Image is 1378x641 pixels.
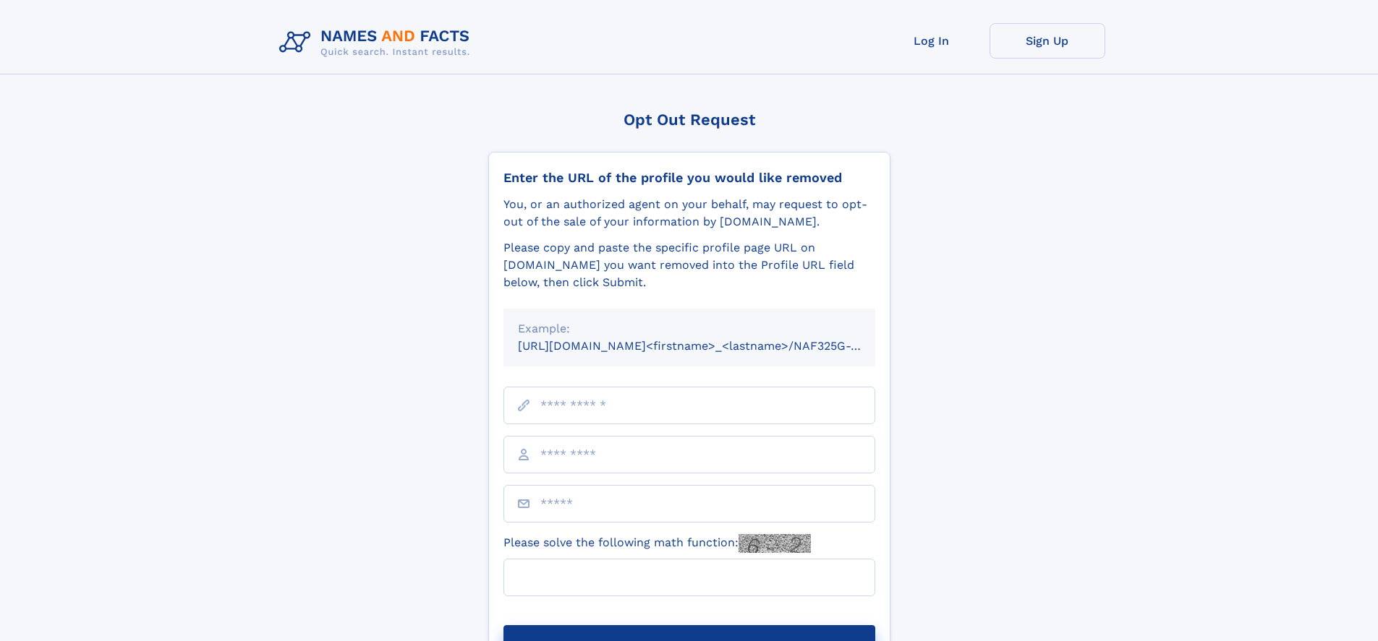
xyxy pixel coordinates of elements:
[503,239,875,291] div: Please copy and paste the specific profile page URL on [DOMAIN_NAME] you want removed into the Pr...
[273,23,482,62] img: Logo Names and Facts
[503,196,875,231] div: You, or an authorized agent on your behalf, may request to opt-out of the sale of your informatio...
[518,320,861,337] div: Example:
[488,111,890,129] div: Opt Out Request
[503,534,811,553] label: Please solve the following math function:
[518,339,903,353] small: [URL][DOMAIN_NAME]<firstname>_<lastname>/NAF325G-xxxxxxxx
[874,23,990,59] a: Log In
[990,23,1105,59] a: Sign Up
[503,170,875,186] div: Enter the URL of the profile you would like removed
